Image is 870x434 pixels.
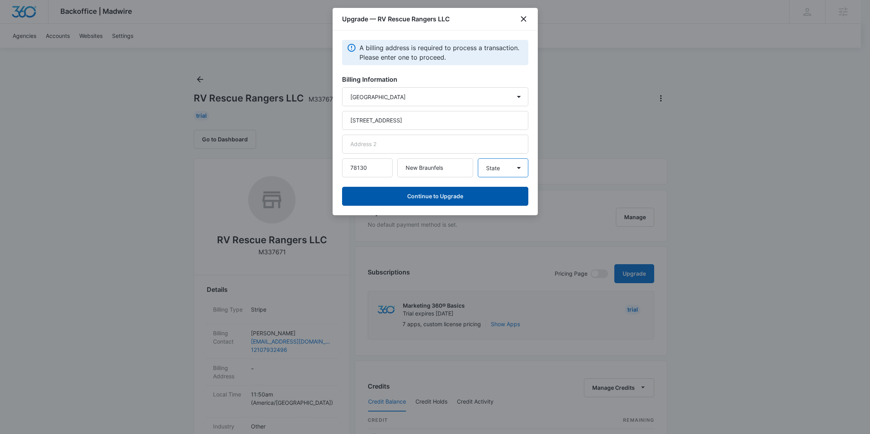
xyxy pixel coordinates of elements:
input: Zip Code [342,158,393,177]
input: Address 1 [342,111,528,130]
h3: Billing Information [342,75,528,84]
input: City [397,158,473,177]
button: Continue to Upgrade [342,187,528,206]
button: close [519,14,528,24]
p: A billing address is required to process a transaction. Please enter one to proceed. [359,43,524,62]
h1: Upgrade — RV Rescue Rangers LLC [342,14,450,24]
input: Address 2 [342,135,528,154]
